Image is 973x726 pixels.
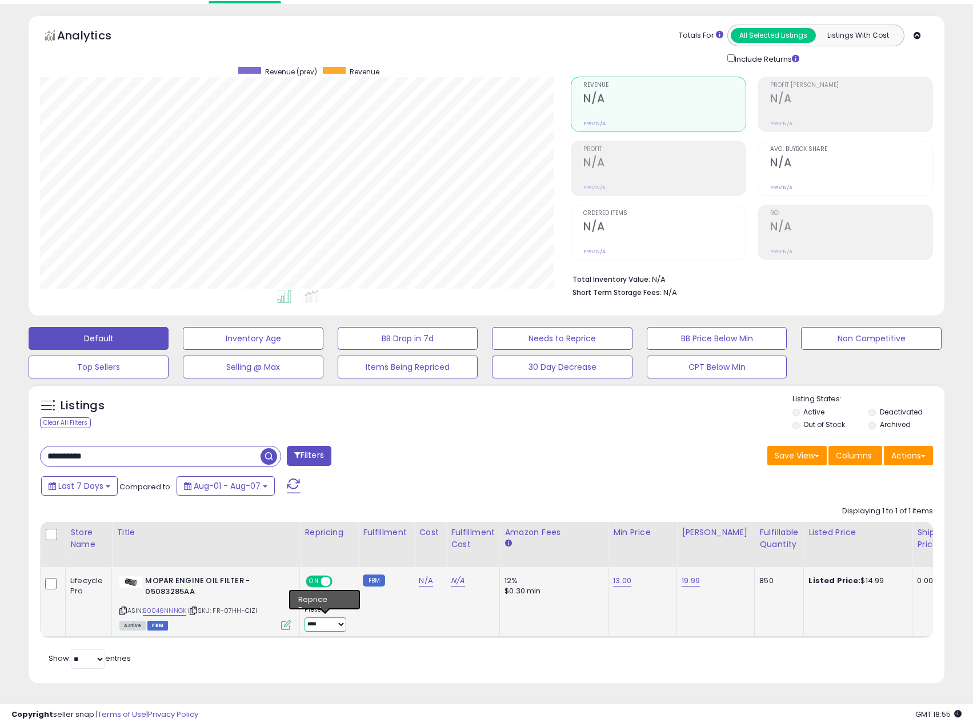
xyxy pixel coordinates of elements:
span: All listings currently available for purchase on Amazon [119,621,146,631]
button: BB Price Below Min [647,327,787,350]
div: Preset: [305,606,349,632]
h2: N/A [583,156,746,171]
button: Listings With Cost [815,28,900,43]
span: Revenue (prev) [265,67,317,77]
div: 0.00 [917,576,936,586]
span: Last 7 Days [58,480,103,492]
small: Prev: N/A [583,248,606,255]
span: Show: entries [49,653,131,664]
div: Totals For [679,30,723,41]
button: Save View [767,446,827,465]
h2: N/A [583,220,746,236]
div: Repricing [305,526,353,538]
button: CPT Below Min [647,356,787,378]
div: 12% [504,576,599,586]
small: Prev: N/A [770,184,792,191]
button: 30 Day Decrease [492,356,632,378]
div: Fulfillable Quantity [759,526,799,551]
h5: Listings [61,398,105,414]
button: Aug-01 - Aug-07 [177,476,275,496]
button: Top Sellers [29,356,169,378]
span: Profit [PERSON_NAME] [770,82,932,89]
div: Displaying 1 to 1 of 1 items [842,506,933,517]
small: Prev: N/A [770,120,792,127]
span: Revenue [583,82,746,89]
div: Fulfillment Cost [451,526,495,551]
div: Include Returns [719,52,813,65]
button: Selling @ Max [183,356,323,378]
div: Amazon AI * [305,593,349,604]
div: Fulfillment [363,526,409,538]
small: Prev: N/A [770,248,792,255]
label: Active [803,407,824,417]
div: Ship Price [917,526,940,551]
button: Non Competitive [801,327,941,350]
button: Items Being Repriced [338,356,478,378]
h2: N/A [770,92,932,107]
b: Listed Price: [808,575,860,586]
img: 21hBdRimOeL._SL40_.jpg [119,576,142,588]
small: Prev: N/A [583,120,606,127]
div: [PERSON_NAME] [682,526,750,538]
span: Profit [583,146,746,153]
button: Default [29,327,169,350]
button: All Selected Listings [731,28,816,43]
span: OFF [331,577,349,587]
button: Filters [287,446,331,466]
span: Compared to: [119,481,172,492]
b: Total Inventory Value: [572,274,650,284]
span: Columns [836,450,872,461]
div: Amazon Fees [504,526,603,538]
a: B0046NNNGK [143,606,186,616]
div: Listed Price [808,526,907,538]
button: Last 7 Days [41,476,118,496]
strong: Copyright [11,709,53,720]
h5: Analytics [57,27,134,46]
small: Amazon Fees. [504,538,511,549]
span: ON [307,577,322,587]
h2: N/A [770,220,932,236]
b: Short Term Storage Fees: [572,288,662,297]
div: Min Price [613,526,672,538]
p: Listing States: [792,394,944,405]
span: 2025-08-15 18:55 GMT [915,709,962,720]
div: Store Name [70,526,107,551]
a: Privacy Policy [148,709,198,720]
button: Needs to Reprice [492,327,632,350]
label: Archived [880,420,911,429]
span: ROI [770,210,932,217]
div: seller snap | | [11,709,198,720]
div: ASIN: [119,576,291,629]
button: BB Drop in 7d [338,327,478,350]
span: Avg. Buybox Share [770,146,932,153]
a: N/A [419,575,433,587]
li: N/A [572,272,924,285]
span: Aug-01 - Aug-07 [194,480,261,492]
label: Out of Stock [803,420,845,429]
span: FBM [147,621,168,631]
a: 13.00 [613,575,631,587]
div: $0.30 min [504,586,599,596]
div: $14.99 [808,576,903,586]
div: Title [117,526,295,538]
div: Clear All Filters [40,417,91,428]
small: FBM [363,575,385,587]
div: Lifecycle Pro [70,576,103,596]
small: Prev: N/A [583,184,606,191]
span: Revenue [350,67,379,77]
div: Cost [419,526,441,538]
span: Ordered Items [583,210,746,217]
a: Terms of Use [98,709,146,720]
a: 19.99 [682,575,700,587]
button: Actions [884,446,933,465]
span: N/A [663,287,677,298]
h2: N/A [770,156,932,171]
span: | SKU: FR-07HH-CIZI [188,606,257,615]
label: Deactivated [880,407,923,417]
button: Inventory Age [183,327,323,350]
button: Columns [828,446,882,465]
a: N/A [451,575,465,587]
div: 850 [759,576,795,586]
b: MOPAR ENGINE OIL FILTER - 05083285AA [145,576,284,600]
h2: N/A [583,92,746,107]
